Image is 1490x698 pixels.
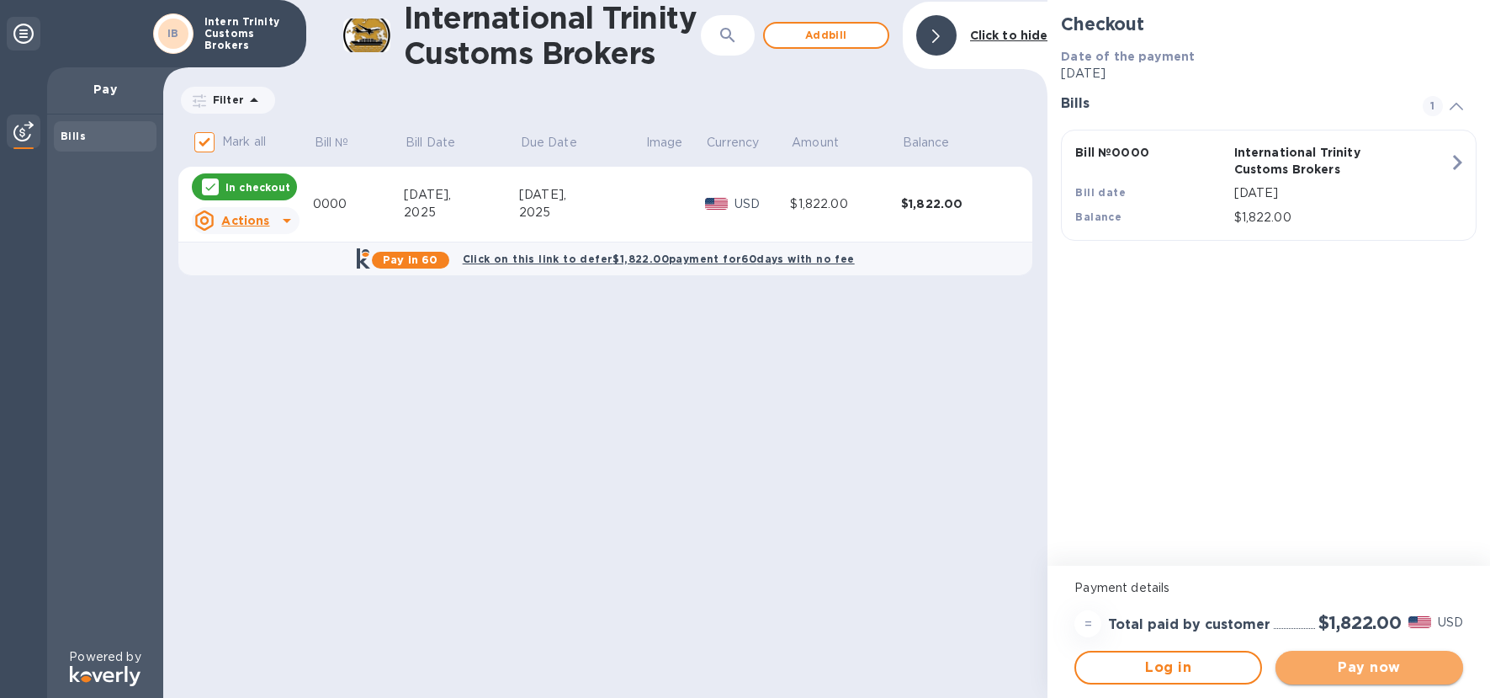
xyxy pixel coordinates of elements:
div: $1,822.00 [901,195,1012,212]
div: = [1074,610,1101,637]
p: USD [1438,614,1463,631]
p: Pay [61,81,150,98]
b: IB [167,27,179,40]
img: Logo [70,666,141,686]
b: Bills [61,130,86,142]
p: Balance [903,134,950,152]
p: In checkout [225,180,290,194]
p: Bill Date [406,134,455,152]
p: Currency [707,134,759,152]
h2: $1,822.00 [1318,612,1402,633]
p: Image [646,134,683,152]
span: Add bill [778,25,874,45]
span: Bill Date [406,134,477,152]
p: Bill № [315,134,349,152]
div: [DATE], [519,186,644,204]
div: 0000 [313,195,404,213]
span: Pay now [1289,658,1450,678]
p: Amount [792,134,839,152]
p: Mark all [222,133,266,151]
p: $1,822.00 [1234,209,1449,226]
p: Powered by [69,648,141,666]
p: International Trinity Customs Brokers [1234,144,1386,178]
u: Actions [221,214,269,227]
p: [DATE] [1061,65,1477,83]
p: Filter [206,93,244,107]
p: Payment details [1074,579,1463,597]
b: Balance [1075,210,1121,223]
span: 1 [1423,96,1443,116]
h3: Bills [1061,96,1403,112]
button: Bill №0000International Trinity Customs BrokersBill date[DATE]Balance$1,822.00 [1061,130,1477,241]
div: $1,822.00 [790,195,900,213]
span: Balance [903,134,972,152]
span: Amount [792,134,861,152]
button: Log in [1074,651,1262,685]
button: Addbill [763,22,889,49]
p: Bill № 0000 [1075,144,1227,161]
b: Pay in 60 [383,253,437,266]
p: [DATE] [1234,184,1449,202]
img: USD [705,198,728,210]
p: Intern Trinity Customs Brokers [204,16,289,51]
b: Click on this link to defer $1,822.00 payment for 60 days with no fee [463,253,855,265]
h2: Checkout [1061,13,1477,35]
span: Bill № [315,134,371,152]
div: [DATE], [404,186,519,204]
p: USD [734,195,790,213]
div: 2025 [519,204,644,221]
b: Bill date [1075,186,1126,199]
h3: Total paid by customer [1108,617,1270,633]
img: USD [1408,616,1431,628]
b: Date of the payment [1061,50,1195,63]
span: Due Date [521,134,599,152]
b: Click to hide [970,29,1048,42]
div: 2025 [404,204,519,221]
span: Log in [1090,658,1247,678]
p: Due Date [521,134,577,152]
button: Pay now [1275,651,1463,685]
